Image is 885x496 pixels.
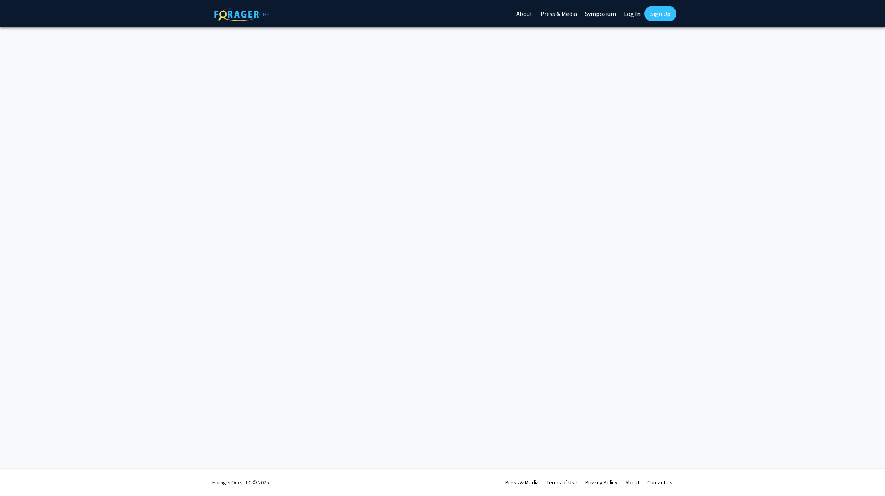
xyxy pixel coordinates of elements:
[644,6,676,21] a: Sign Up
[214,7,269,21] img: ForagerOne Logo
[505,479,539,486] a: Press & Media
[547,479,577,486] a: Terms of Use
[585,479,618,486] a: Privacy Policy
[212,469,269,496] div: ForagerOne, LLC © 2025
[625,479,639,486] a: About
[647,479,673,486] a: Contact Us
